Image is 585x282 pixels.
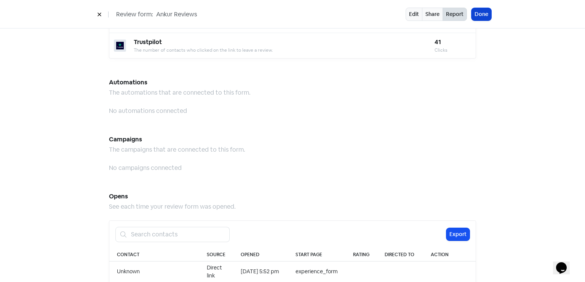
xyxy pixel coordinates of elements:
[134,38,162,46] b: Trustpilot
[199,261,233,282] td: Direct link
[109,163,476,173] div: No campaigns connected
[109,248,199,261] th: Contact
[446,228,470,241] button: Export
[472,8,491,21] button: Done
[126,227,230,242] input: Search contacts
[377,248,423,261] th: Directed to
[345,248,377,261] th: Rating
[443,8,467,21] button: Report
[435,47,471,54] div: Clicks
[435,38,441,46] b: 41
[109,77,476,88] h5: Automations
[109,145,476,154] div: The campaigns that are connected to this form.
[288,248,345,261] th: Start page
[423,248,476,261] th: Action
[109,134,476,145] h5: Campaigns
[109,88,476,97] div: The automations that are connected to this form.
[109,202,476,211] div: See each time your review form was opened.
[109,191,476,202] h5: Opens
[109,106,476,116] div: No automations connected
[199,248,233,261] th: Source
[553,252,577,274] iframe: chat widget
[134,47,435,54] div: The number of contacts who clicked on the link to leave a review.
[233,248,288,261] th: Opened
[233,261,288,282] td: [DATE] 5:52 pm
[109,261,199,282] td: Unknown
[116,42,124,49] img: trustpilot.png
[288,261,345,282] td: experience_form
[406,8,422,21] a: Edit
[116,10,153,19] span: Review form:
[422,8,443,21] a: Share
